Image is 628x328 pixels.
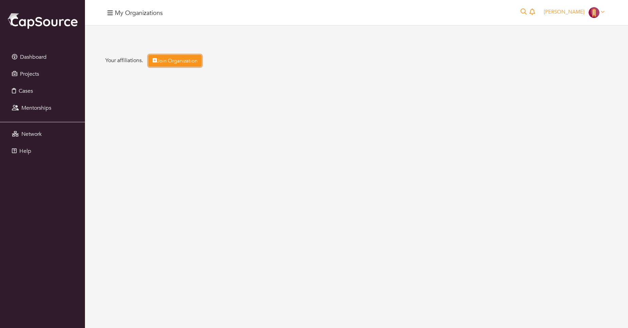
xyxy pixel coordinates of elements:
a: Help [2,144,83,158]
span: Help [19,147,31,155]
a: Mentorships [2,101,83,115]
a: Dashboard [2,50,83,64]
span: Dashboard [20,53,47,61]
img: Company-Icon-7f8a26afd1715722aa5ae9dc11300c11ceeb4d32eda0db0d61c21d11b95ecac6.png [589,7,599,18]
span: Mentorships [21,104,51,112]
div: Your affiliations. [105,55,601,67]
span: Projects [20,70,39,78]
h4: My Organizations [115,10,163,17]
span: [PERSON_NAME] [544,8,585,15]
a: [PERSON_NAME] [541,8,608,15]
a: Network [2,127,83,141]
span: Cases [19,87,33,95]
a: Join Organization [149,55,202,67]
a: Cases [2,84,83,98]
span: Network [21,130,42,138]
a: Projects [2,67,83,81]
img: cap_logo.png [7,12,78,30]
